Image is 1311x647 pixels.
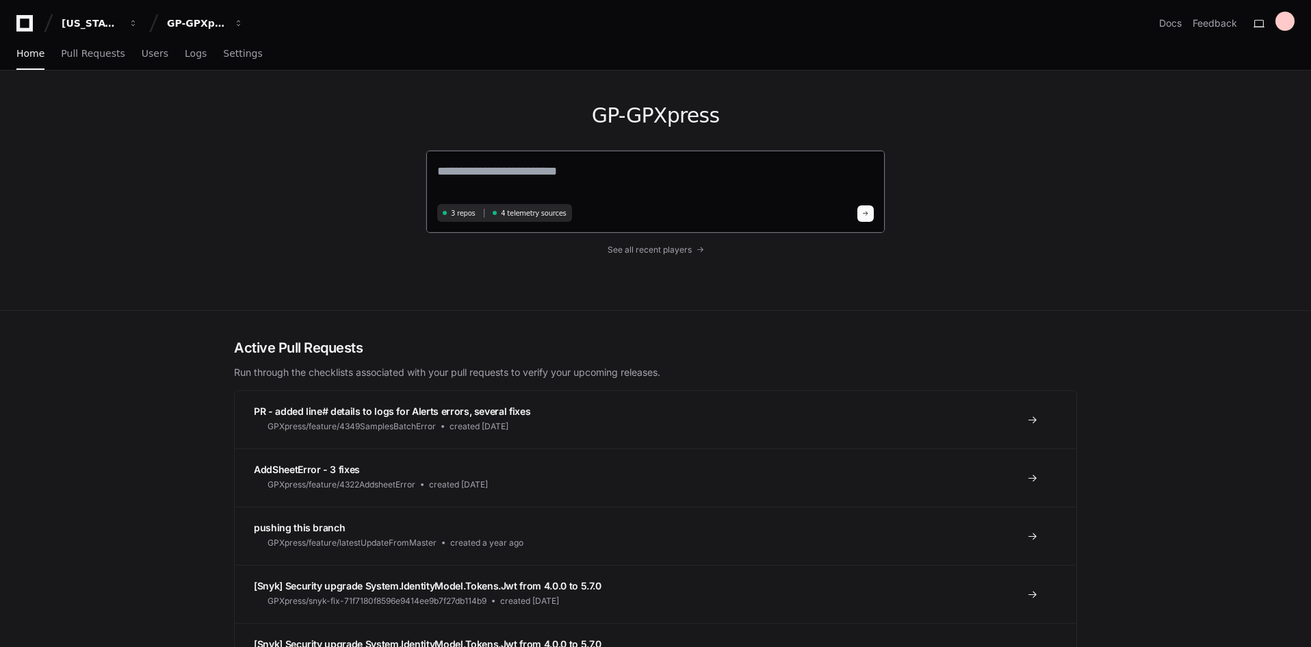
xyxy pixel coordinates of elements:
[426,244,885,255] a: See all recent players
[450,421,508,432] span: created [DATE]
[234,338,1077,357] h2: Active Pull Requests
[235,448,1076,507] a: AddSheetError - 3 fixesGPXpress/feature/4322AddsheetErrorcreated [DATE]
[62,16,120,30] div: [US_STATE] Pacific
[268,421,436,432] span: GPXpress/feature/4349SamplesBatchError
[56,11,144,36] button: [US_STATE] Pacific
[185,49,207,58] span: Logs
[429,479,488,490] span: created [DATE]
[254,580,601,592] span: [Snyk] Security upgrade System.IdentityModel.Tokens.Jwt from 4.0.0 to 5.7.0
[223,49,262,58] span: Settings
[61,38,125,70] a: Pull Requests
[61,49,125,58] span: Pull Requests
[1193,16,1237,30] button: Feedback
[16,49,44,58] span: Home
[16,38,44,70] a: Home
[142,49,168,58] span: Users
[254,405,530,417] span: PR - added line# details to logs for Alerts errors, several fixes
[268,596,486,607] span: GPXpress/snyk-fix-71f7180f8596e9414ee9b7f27db114b9
[450,537,523,548] span: created a year ago
[254,522,345,533] span: pushing this branch
[268,479,415,490] span: GPXpress/feature/4322AddsheetError
[185,38,207,70] a: Logs
[161,11,249,36] button: GP-GPXpress
[235,507,1076,565] a: pushing this branchGPXpress/feature/latestUpdateFromMastercreated a year ago
[235,391,1076,448] a: PR - added line# details to logs for Alerts errors, several fixesGPXpress/feature/4349SamplesBatc...
[234,366,1077,379] p: Run through the checklists associated with your pull requests to verify your upcoming releases.
[500,596,559,607] span: created [DATE]
[254,464,360,475] span: AddSheetError - 3 fixes
[608,244,692,255] span: See all recent players
[451,208,476,218] span: 3 repos
[167,16,226,30] div: GP-GPXpress
[235,565,1076,623] a: [Snyk] Security upgrade System.IdentityModel.Tokens.Jwt from 4.0.0 to 5.7.0GPXpress/snyk-fix-71f7...
[142,38,168,70] a: Users
[223,38,262,70] a: Settings
[1159,16,1182,30] a: Docs
[268,537,437,548] span: GPXpress/feature/latestUpdateFromMaster
[501,208,566,218] span: 4 telemetry sources
[426,103,885,128] h1: GP-GPXpress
